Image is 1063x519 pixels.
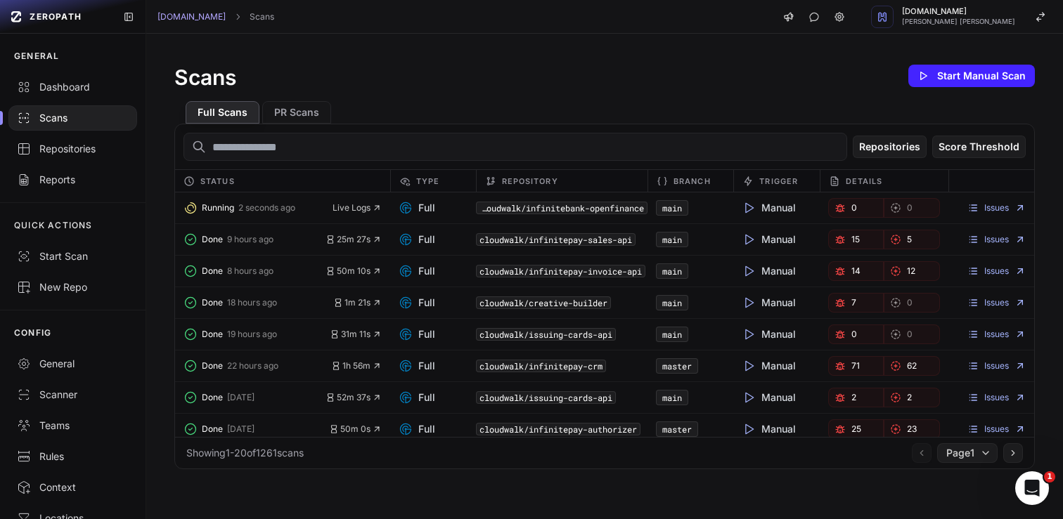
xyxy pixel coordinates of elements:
a: main [662,234,682,245]
iframe: Intercom live chat [1015,471,1049,505]
a: Issues [967,297,1026,308]
a: 0 [884,293,940,313]
span: 0 [907,202,913,213]
a: 0 [884,198,940,218]
button: 25m 27s [326,234,382,245]
button: cloudwalk/infinitebank-openfinance [476,202,648,214]
div: Context [17,480,129,494]
a: 14 [828,261,884,281]
a: 5 [884,230,940,249]
code: cloudwalk/infinitepay-crm [476,360,606,372]
a: 15 [828,230,884,249]
button: 52m 37s [326,392,382,403]
a: 23 [884,419,940,439]
code: cloudwalk/creative-builder [476,296,611,309]
a: main [662,329,682,340]
a: Issues [967,423,1026,435]
button: Page1 [937,443,998,463]
span: Details [846,173,883,190]
button: 25 [828,419,884,439]
span: 22 hours ago [227,360,278,372]
span: Branch [674,173,711,190]
span: Manual [742,232,796,247]
button: Done 18 hours ago [183,293,333,313]
a: master [662,360,692,372]
button: 31m 11s [330,329,382,340]
p: CONFIG [14,327,51,339]
span: Manual [742,264,796,278]
span: Done [202,423,223,435]
a: Issues [967,265,1026,277]
button: 0 [884,324,940,344]
span: 0 [907,297,913,308]
a: 12 [884,261,940,281]
div: Showing 1 - 20 of 1261 scans [186,446,304,460]
span: [DATE] [227,392,255,403]
span: ZEROPATH [30,11,82,22]
a: 7 [828,293,884,313]
span: Repository [502,173,558,190]
p: GENERAL [14,51,59,62]
a: 71 [828,356,884,376]
p: QUICK ACTIONS [14,220,93,231]
span: Manual [742,327,796,341]
button: 1h 56m [331,360,382,372]
span: [DOMAIN_NAME] [902,8,1015,15]
a: 0 [828,198,884,218]
span: 71 [851,360,860,372]
span: Full [399,327,435,341]
span: [DATE] [227,423,255,435]
span: Full [399,422,435,436]
span: 2 [907,392,912,403]
div: Dashboard [17,80,129,94]
div: Teams [17,419,129,433]
button: Done 22 hours ago [183,356,330,376]
code: cloudwalk/infinitepay-invoice-api [476,265,645,277]
span: Done [202,392,223,403]
button: Done 19 hours ago [183,324,329,344]
button: Start Manual Scan [908,65,1035,87]
button: cloudwalk/infinitepay-invoice-api [476,265,648,277]
div: Rules [17,449,129,464]
button: Repositories [853,136,927,158]
button: 50m 0s [329,423,382,435]
span: Page 1 [946,446,974,460]
a: main [662,265,682,277]
span: 62 [907,360,917,372]
span: 0 [851,202,857,213]
button: Running 2 seconds ago [183,198,332,218]
span: [PERSON_NAME] [PERSON_NAME] [902,18,1015,25]
button: Done [DATE] [183,419,328,439]
span: 7 [851,297,856,308]
span: Full [399,390,435,405]
span: 15 [851,234,860,245]
span: 5 [907,234,912,245]
button: 50m 10s [326,265,382,277]
code: cloudwalk/issuing-cards-api [476,391,616,404]
span: Running [202,202,234,213]
span: Full [399,359,435,373]
span: 0 [851,329,857,340]
span: Done [202,297,223,308]
div: Repositories [17,142,129,156]
a: 62 [884,356,940,376]
span: Manual [742,390,796,405]
button: Done 8 hours ago [183,261,325,281]
a: 2 [884,388,940,407]
a: Issues [967,234,1026,245]
a: Issues [967,202,1026,213]
span: 0 [907,329,913,340]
